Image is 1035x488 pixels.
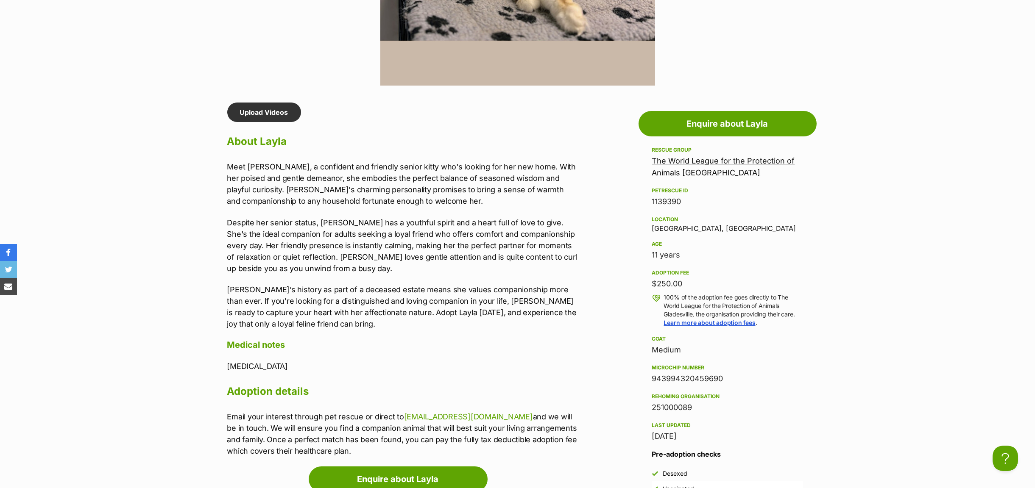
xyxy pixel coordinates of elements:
[652,214,803,232] div: [GEOGRAPHIC_DATA], [GEOGRAPHIC_DATA]
[652,147,803,153] div: Rescue group
[663,469,688,478] div: Desexed
[639,111,817,136] a: Enquire about Layla
[652,249,803,261] div: 11 years
[227,161,577,207] p: Meet [PERSON_NAME], a confident and friendly senior kitty who's looking for her new home. With he...
[652,156,795,177] a: The World League for the Protection of Animals [GEOGRAPHIC_DATA]
[227,360,577,372] p: [MEDICAL_DATA]
[227,382,577,401] h2: Adoption details
[652,393,803,400] div: Rehoming organisation
[652,269,803,276] div: Adoption fee
[652,430,803,442] div: [DATE]
[652,241,803,247] div: Age
[664,319,756,326] a: Learn more about adoption fees
[227,411,577,457] p: Email your interest through pet rescue or direct to and we will be in touch. We will ensure you f...
[652,364,803,371] div: Microchip number
[652,422,803,429] div: Last updated
[72,60,142,119] img: https://img.kwcdn.com/product/fancy/326815f8-02f2-490a-b504-ed4c2ac4cf16.jpg?imageMogr2/strip/siz...
[664,293,803,327] p: 100% of the adoption fee goes directly to The World League for the Protection of Animals Gladesvi...
[227,132,577,151] h2: About Layla
[652,196,803,208] div: 1139390
[652,335,803,342] div: Coat
[652,449,803,459] h3: Pre-adoption checks
[227,284,577,330] p: [PERSON_NAME]’s history as part of a deceased estate means she values companionship more than eve...
[404,412,533,421] a: [EMAIL_ADDRESS][DOMAIN_NAME]
[652,187,803,194] div: PetRescue ID
[227,103,301,122] a: Upload Videos
[652,373,803,385] div: 943994320459690
[993,446,1018,471] iframe: Help Scout Beacon - Open
[652,344,803,356] div: Medium
[652,216,803,223] div: Location
[652,471,658,477] img: Yes
[227,217,577,274] p: Despite her senior status, [PERSON_NAME] has a youthful spirit and a heart full of love to give. ...
[227,339,577,350] h4: Medical notes
[652,402,803,413] div: 251000089
[652,278,803,290] div: $250.00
